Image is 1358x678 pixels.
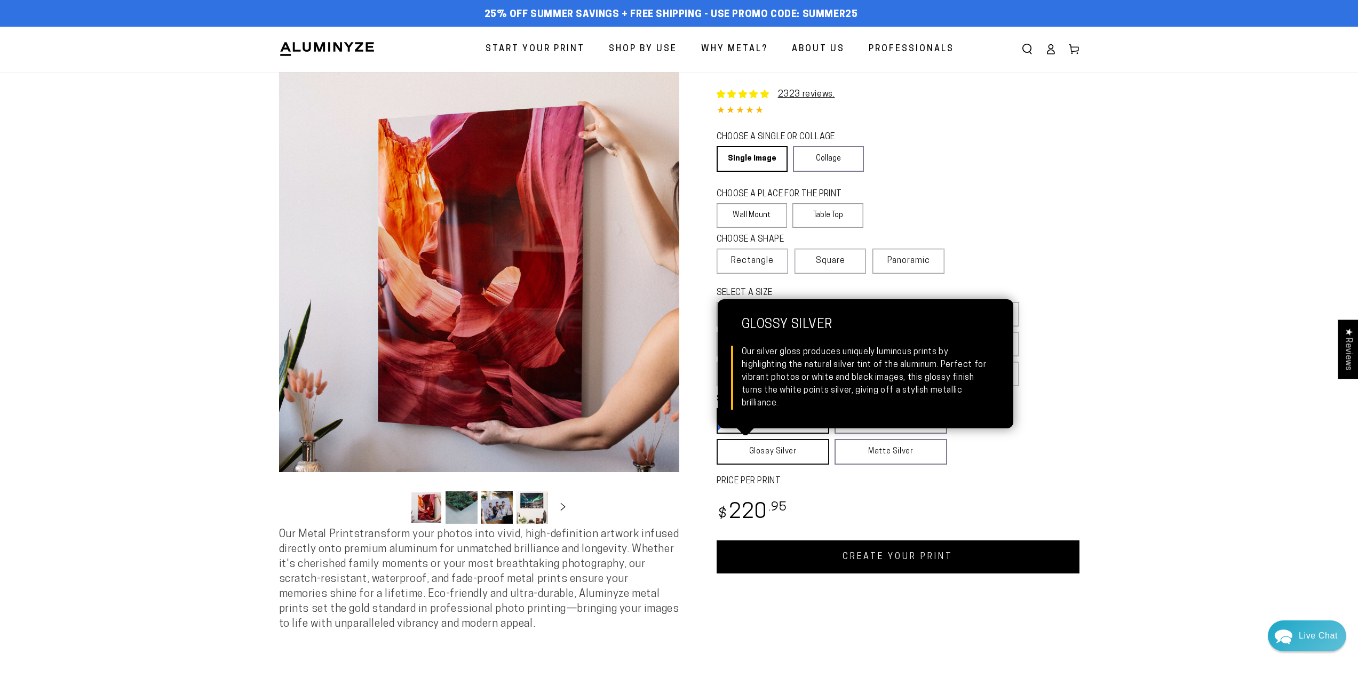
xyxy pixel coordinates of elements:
a: Single Image [717,146,788,172]
a: Collage [793,146,864,172]
bdi: 220 [717,502,788,523]
a: Professionals [861,35,962,63]
a: About Us [784,35,853,63]
span: 25% off Summer Savings + Free Shipping - Use Promo Code: SUMMER25 [485,9,858,21]
label: 10x20 [717,332,774,356]
a: Shop By Use [601,35,685,63]
sup: .95 [768,501,788,514]
div: 4.85 out of 5.0 stars [717,103,1079,119]
legend: CHOOSE A PLACE FOR THE PRINT [717,188,854,201]
span: Square [816,254,845,267]
div: Contact Us Directly [1299,620,1338,651]
span: Start Your Print [486,42,585,57]
strong: Glossy Silver [742,318,989,346]
span: Panoramic [887,257,930,265]
div: Click to open Judge.me floating reviews tab [1338,320,1358,379]
label: 5x7 [717,302,774,326]
button: Slide left [384,496,407,519]
a: Why Metal? [693,35,776,63]
legend: SELECT A FINISH [717,393,922,405]
button: Load image 3 in gallery view [481,491,513,524]
button: Load image 1 in gallery view [410,491,442,524]
a: Glossy Silver [717,439,829,465]
span: $ [718,507,727,522]
button: Load image 4 in gallery view [516,491,548,524]
label: Wall Mount [717,203,788,228]
button: Slide right [551,496,575,519]
legend: SELECT A SIZE [717,287,930,299]
a: Glossy White [717,408,829,434]
button: Load image 2 in gallery view [446,491,478,524]
label: 20x40 [717,362,774,386]
summary: Search our site [1015,37,1039,61]
label: PRICE PER PRINT [717,475,1079,488]
a: Start Your Print [478,35,593,63]
legend: CHOOSE A SINGLE OR COLLAGE [717,131,854,143]
span: Our Metal Prints transform your photos into vivid, high-definition artwork infused directly onto ... [279,529,679,629]
span: About Us [792,42,845,57]
span: Why Metal? [701,42,768,57]
a: 2323 reviews. [778,90,835,99]
media-gallery: Gallery Viewer [279,72,679,527]
span: Rectangle [731,254,774,267]
label: Table Top [792,203,863,228]
a: CREATE YOUR PRINT [717,540,1079,573]
span: Professionals [869,42,954,57]
div: Our silver gloss produces uniquely luminous prints by highlighting the natural silver tint of the... [742,346,989,410]
div: Chat widget toggle [1268,620,1346,651]
img: Aluminyze [279,41,375,57]
a: Matte Silver [835,439,947,465]
span: Shop By Use [609,42,677,57]
legend: CHOOSE A SHAPE [717,234,855,246]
